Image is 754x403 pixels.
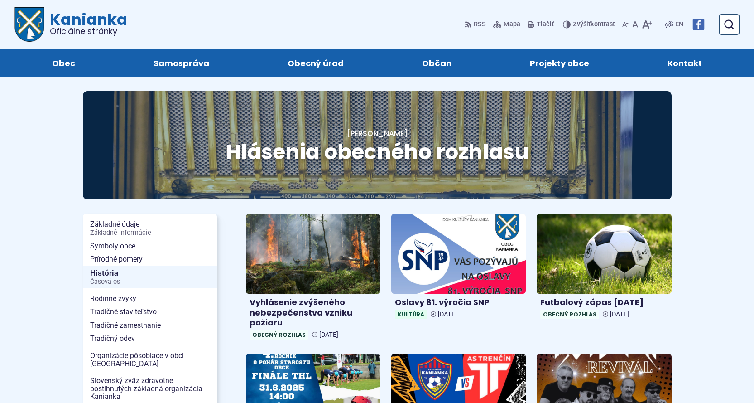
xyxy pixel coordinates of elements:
[610,311,629,318] span: [DATE]
[526,15,556,34] button: Tlačiť
[573,21,615,29] span: kontrast
[90,229,210,237] span: Základné informácie
[474,19,486,30] span: RSS
[573,20,591,28] span: Zvýšiť
[90,319,210,332] span: Tradičné zamestnanie
[90,349,210,370] span: Organizácie pôsobiace v obci [GEOGRAPHIC_DATA]
[83,218,217,239] a: Základné údajeZákladné informácie
[83,332,217,345] a: Tradičný odev
[90,332,210,345] span: Tradičný odev
[392,49,482,77] a: Občan
[638,49,732,77] a: Kontakt
[44,12,127,35] span: Kanianka
[422,49,451,77] span: Občan
[246,214,380,343] a: Vyhlásenie zvýšeného nebezpečenstva vzniku požiaru Obecný rozhlas [DATE]
[226,137,529,166] span: Hlásenia obecného rozhlasu
[14,7,44,42] img: Prejsť na domovskú stránku
[692,19,704,30] img: Prejsť na Facebook stránku
[319,331,338,339] span: [DATE]
[537,214,671,322] a: Futbalový zápas [DATE] Obecný rozhlas [DATE]
[90,266,210,288] span: História
[90,252,210,266] span: Prírodné pomery
[465,15,488,34] a: RSS
[668,49,702,77] span: Kontakt
[83,349,217,370] a: Organizácie pôsobiace v obci [GEOGRAPHIC_DATA]
[438,311,457,318] span: [DATE]
[83,266,217,288] a: HistóriaČasová os
[22,49,105,77] a: Obec
[83,239,217,253] a: Symboly obce
[250,330,308,340] span: Obecný rozhlas
[491,15,522,34] a: Mapa
[257,49,374,77] a: Obecný úrad
[123,49,239,77] a: Samospráva
[50,27,127,35] span: Oficiálne stránky
[250,297,377,328] h4: Vyhlásenie zvýšeného nebezpečenstva vzniku požiaru
[504,19,520,30] span: Mapa
[391,214,526,322] a: Oslavy 81. výročia SNP Kultúra [DATE]
[500,49,620,77] a: Projekty obce
[640,15,654,34] button: Zväčšiť veľkosť písma
[395,297,522,308] h4: Oslavy 81. výročia SNP
[530,49,589,77] span: Projekty obce
[675,19,683,30] span: EN
[540,297,668,308] h4: Futbalový zápas [DATE]
[620,15,630,34] button: Zmenšiť veľkosť písma
[347,128,408,139] a: [PERSON_NAME]
[90,305,210,319] span: Tradičné staviteľstvo
[90,292,210,306] span: Rodinné zvyky
[90,239,210,253] span: Symboly obce
[83,305,217,319] a: Tradičné staviteľstvo
[83,292,217,306] a: Rodinné zvyky
[90,278,210,286] span: Časová os
[90,218,210,239] span: Základné údaje
[154,49,209,77] span: Samospráva
[537,21,554,29] span: Tlačiť
[395,310,427,319] span: Kultúra
[14,7,127,42] a: Logo Kanianka, prejsť na domovskú stránku.
[52,49,75,77] span: Obec
[83,319,217,332] a: Tradičné zamestnanie
[540,310,599,319] span: Obecný rozhlas
[288,49,344,77] span: Obecný úrad
[630,15,640,34] button: Nastaviť pôvodnú veľkosť písma
[83,252,217,266] a: Prírodné pomery
[563,15,617,34] button: Zvýšiťkontrast
[673,19,685,30] a: EN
